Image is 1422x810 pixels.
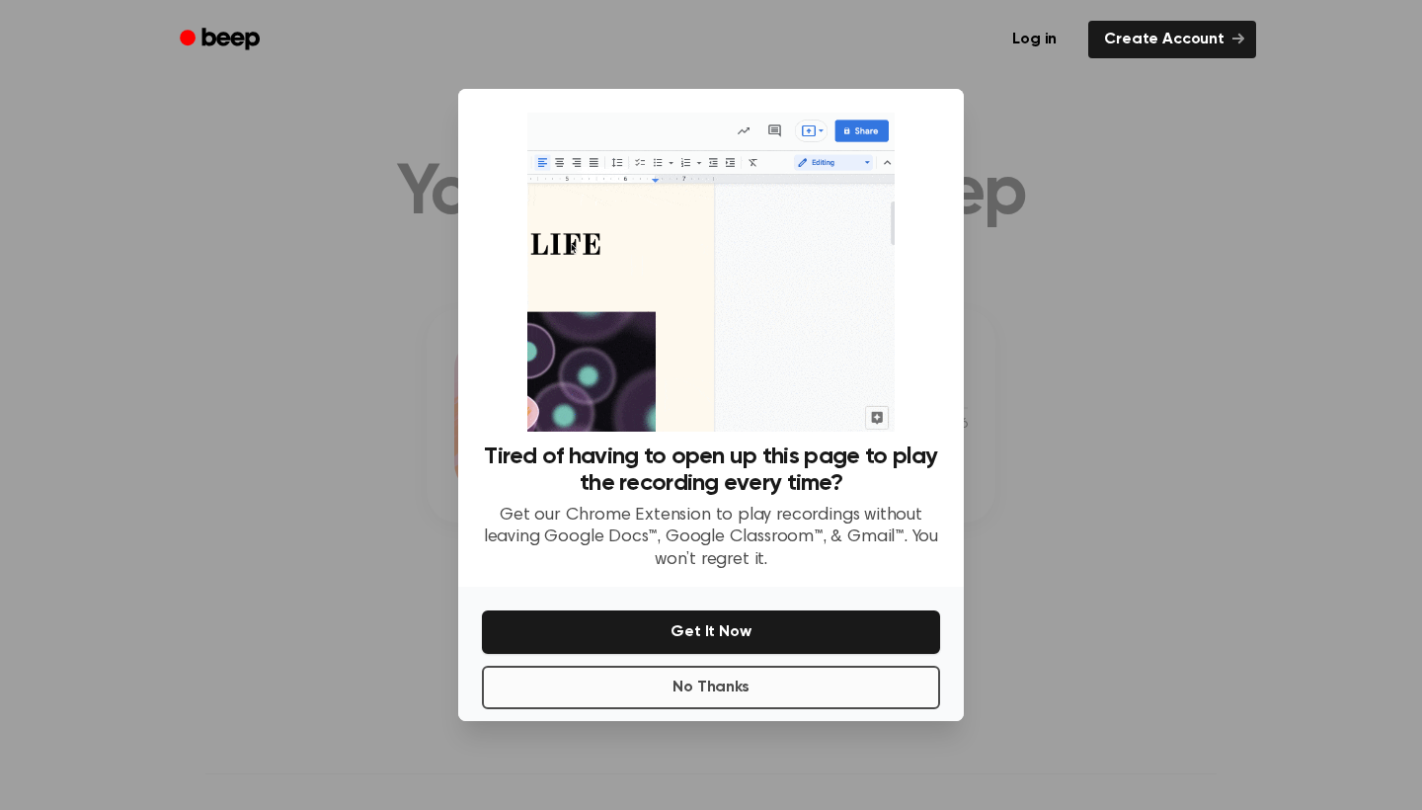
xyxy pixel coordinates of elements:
h3: Tired of having to open up this page to play the recording every time? [482,444,940,497]
a: Create Account [1088,21,1256,58]
p: Get our Chrome Extension to play recordings without leaving Google Docs™, Google Classroom™, & Gm... [482,505,940,572]
button: No Thanks [482,666,940,709]
a: Beep [166,21,277,59]
button: Get It Now [482,610,940,654]
a: Log in [992,17,1076,62]
img: Beep extension in action [527,113,894,432]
